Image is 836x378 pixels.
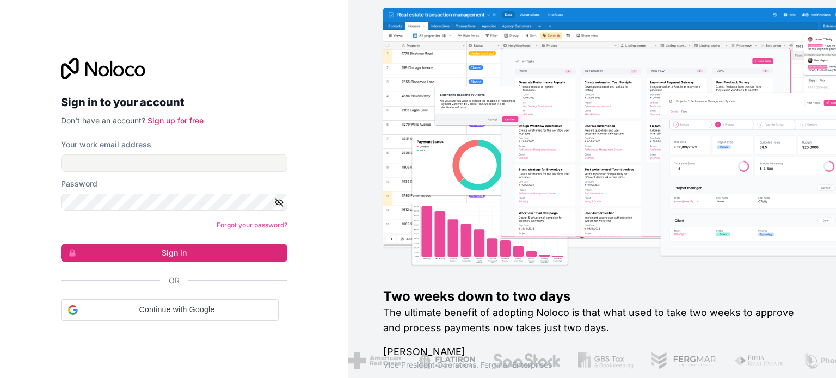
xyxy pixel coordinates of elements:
h1: [PERSON_NAME] [383,344,801,360]
span: Don't have an account? [61,116,145,125]
a: Sign up for free [147,116,204,125]
input: Email address [61,154,287,172]
h2: Sign in to your account [61,92,287,112]
h1: Vice President Operations , Fergmar Enterprises [383,360,801,370]
div: Continue with Google [61,299,279,321]
button: Sign in [61,244,287,262]
span: Continue with Google [82,304,272,315]
input: Password [61,194,287,211]
h2: The ultimate benefit of adopting Noloco is that what used to take two weeks to approve and proces... [383,305,801,336]
label: Password [61,178,97,189]
a: Forgot your password? [217,221,287,229]
label: Your work email address [61,139,151,150]
h1: Two weeks down to two days [383,288,801,305]
span: Or [169,275,180,286]
img: /assets/american-red-cross-BAupjrZR.png [348,352,401,369]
